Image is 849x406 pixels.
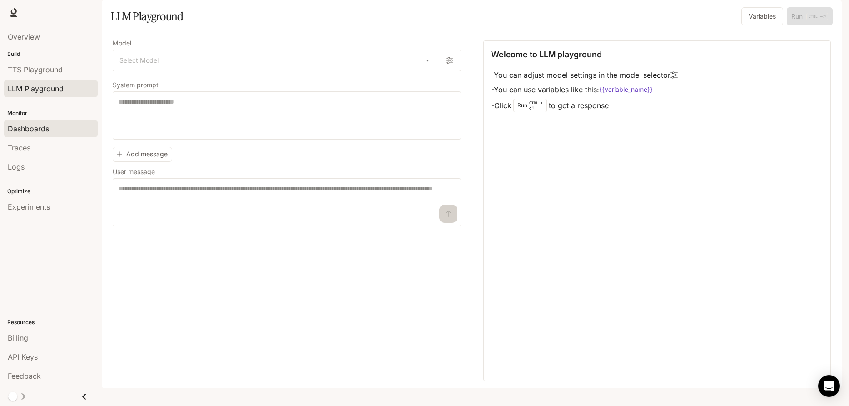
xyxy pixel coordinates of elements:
span: Select Model [119,56,159,65]
li: - Click to get a response [491,97,678,114]
p: CTRL + [529,100,543,105]
button: Add message [113,147,172,162]
div: Select Model [113,50,439,71]
p: Model [113,40,131,46]
div: Open Intercom Messenger [818,375,840,397]
li: - You can adjust model settings in the model selector [491,68,678,82]
p: Welcome to LLM playground [491,48,602,60]
p: ⏎ [529,100,543,111]
div: Run [513,99,547,112]
code: {{variable_name}} [599,85,653,94]
p: System prompt [113,82,159,88]
button: Variables [741,7,783,25]
h1: LLM Playground [111,7,183,25]
li: - You can use variables like this: [491,82,678,97]
p: User message [113,169,155,175]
